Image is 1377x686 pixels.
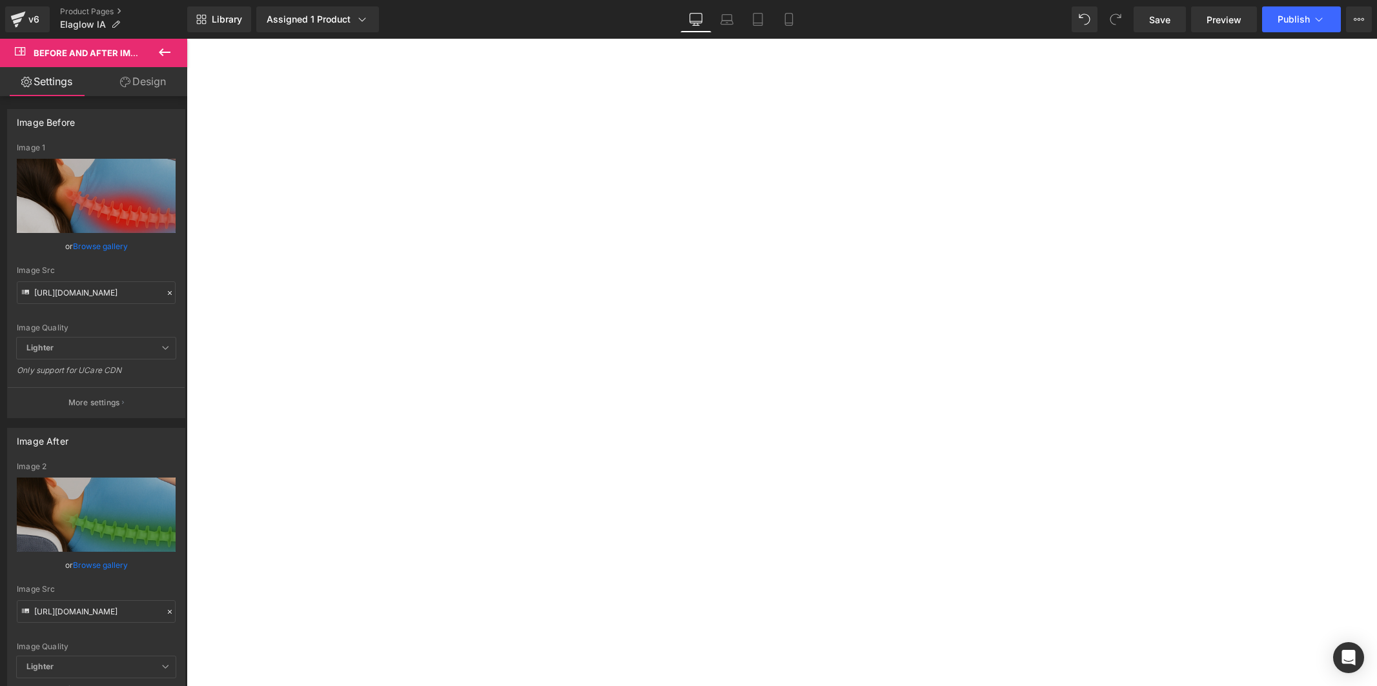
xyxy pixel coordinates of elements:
span: Library [212,14,242,25]
button: Undo [1072,6,1097,32]
a: Browse gallery [73,235,128,257]
a: Desktop [680,6,711,32]
a: Browse gallery [73,554,128,576]
button: More settings [8,387,185,418]
input: Link [17,281,176,304]
a: v6 [5,6,50,32]
span: Before and After Images [34,48,154,58]
p: More settings [68,397,120,409]
input: Link [17,600,176,623]
span: Elaglow IA [60,19,106,30]
div: Image Src [17,585,176,594]
a: Product Pages [60,6,187,17]
div: Assigned 1 Product [267,13,369,26]
span: Preview [1207,13,1241,26]
b: Lighter [26,661,54,671]
div: Open Intercom Messenger [1333,642,1364,673]
div: Image Quality [17,323,176,332]
div: v6 [26,11,42,28]
div: Image Before [17,110,75,128]
a: Mobile [773,6,804,32]
a: Preview [1191,6,1257,32]
button: Redo [1103,6,1128,32]
div: Image 1 [17,143,176,152]
div: Only support for UCare CDN [17,365,176,384]
a: New Library [187,6,251,32]
div: or [17,239,176,253]
span: Save [1149,13,1170,26]
b: Lighter [26,343,54,352]
div: or [17,558,176,572]
a: Tablet [742,6,773,32]
div: Image 2 [17,462,176,471]
button: Publish [1262,6,1341,32]
span: Publish [1278,14,1310,25]
a: Laptop [711,6,742,32]
a: Design [96,67,190,96]
div: Image After [17,429,68,447]
button: More [1346,6,1372,32]
div: Image Src [17,266,176,275]
div: Image Quality [17,642,176,651]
